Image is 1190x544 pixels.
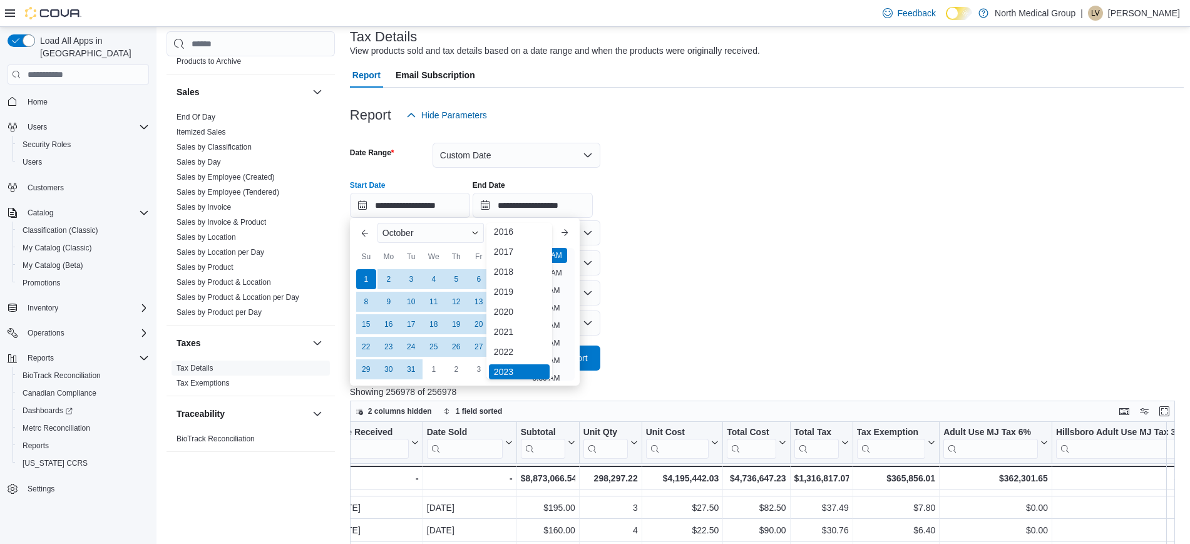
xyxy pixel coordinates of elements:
[469,314,489,334] div: day-20
[3,299,154,317] button: Inventory
[1088,6,1103,21] div: Leonard Volner
[396,63,475,88] span: Email Subscription
[177,233,236,242] a: Sales by Location
[18,403,78,418] a: Dashboards
[946,7,972,20] input: Dark Mode
[368,406,432,416] span: 2 columns hidden
[473,180,505,190] label: End Date
[28,183,64,193] span: Customers
[177,113,215,121] a: End Of Day
[18,155,47,170] a: Users
[727,501,786,516] div: $82.50
[489,264,550,279] div: 2018
[177,293,299,302] a: Sales by Product & Location per Day
[943,471,1048,486] div: $362,301.65
[3,324,154,342] button: Operations
[583,228,593,238] button: Open list of options
[167,110,335,325] div: Sales
[28,97,48,107] span: Home
[23,481,59,496] a: Settings
[177,157,221,167] span: Sales by Day
[583,523,638,538] div: 4
[379,359,399,379] div: day-30
[13,257,154,274] button: My Catalog (Beta)
[727,471,786,486] div: $4,736,647.23
[427,523,513,538] div: [DATE]
[177,112,215,122] span: End Of Day
[28,353,54,363] span: Reports
[23,180,69,195] a: Customers
[377,223,484,243] div: Button. Open the month selector. October is currently selected.
[18,438,54,453] a: Reports
[13,153,154,171] button: Users
[727,427,776,459] div: Total Cost
[18,258,149,273] span: My Catalog (Beta)
[727,523,786,538] div: $90.00
[18,275,66,290] a: Promotions
[352,63,381,88] span: Report
[23,95,53,110] a: Home
[446,269,466,289] div: day-5
[473,193,593,218] input: Press the down key to open a popover containing a calendar.
[28,208,53,218] span: Catalog
[23,120,52,135] button: Users
[943,427,1048,459] button: Adult Use MJ Tax 6%
[177,187,279,197] span: Sales by Employee (Tendered)
[469,269,489,289] div: day-6
[646,501,719,516] div: $27.50
[23,388,96,398] span: Canadian Compliance
[521,501,575,516] div: $195.00
[424,292,444,312] div: day-11
[356,314,376,334] div: day-15
[13,274,154,292] button: Promotions
[23,225,98,235] span: Classification (Classic)
[424,314,444,334] div: day-18
[446,292,466,312] div: day-12
[583,501,638,516] div: 3
[469,359,489,379] div: day-3
[167,361,335,396] div: Taxes
[177,247,264,257] span: Sales by Location per Day
[28,484,54,494] span: Settings
[379,292,399,312] div: day-9
[489,284,550,299] div: 2019
[3,349,154,367] button: Reports
[177,248,264,257] a: Sales by Location per Day
[350,108,391,123] h3: Report
[18,386,101,401] a: Canadian Compliance
[794,471,848,486] div: $1,316,817.07
[18,240,149,255] span: My Catalog (Classic)
[401,359,421,379] div: day-31
[18,258,88,273] a: My Catalog (Beta)
[332,427,408,459] div: Date Received
[856,501,935,516] div: $7.80
[13,239,154,257] button: My Catalog (Classic)
[18,368,106,383] a: BioTrack Reconciliation
[23,406,73,416] span: Dashboards
[23,300,149,316] span: Inventory
[943,427,1038,459] div: Adult Use MJ Tax 6%
[177,277,271,287] span: Sales by Product & Location
[520,427,565,439] div: Subtotal
[23,326,69,341] button: Operations
[18,223,103,238] a: Classification (Classic)
[333,523,419,538] div: [DATE]
[727,427,786,459] button: Total Cost
[177,202,231,212] span: Sales by Invoice
[426,427,512,459] button: Date Sold
[350,180,386,190] label: Start Date
[25,7,81,19] img: Cova
[8,87,149,530] nav: Complex example
[18,403,149,418] span: Dashboards
[177,232,236,242] span: Sales by Location
[469,247,489,267] div: Fr
[995,6,1075,21] p: North Medical Group
[424,247,444,267] div: We
[520,471,575,486] div: $8,873,066.54
[28,328,64,338] span: Operations
[18,386,149,401] span: Canadian Compliance
[356,359,376,379] div: day-29
[943,501,1048,516] div: $0.00
[23,278,61,288] span: Promotions
[18,456,149,471] span: Washington CCRS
